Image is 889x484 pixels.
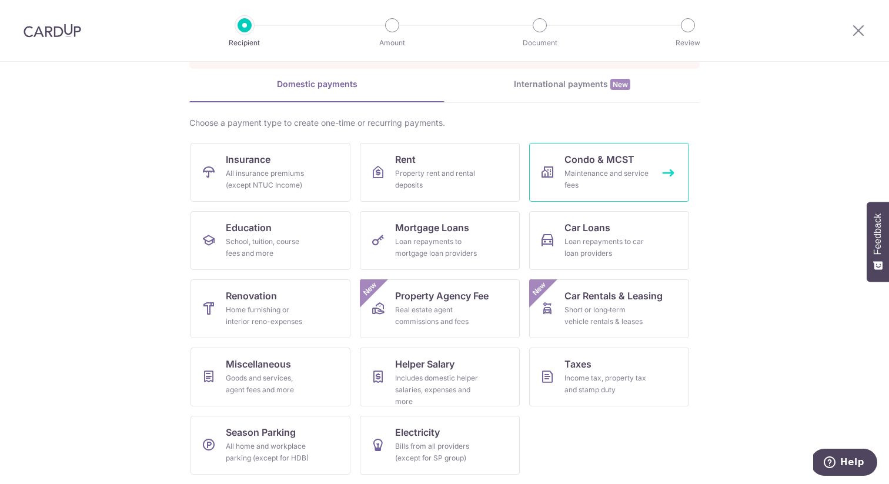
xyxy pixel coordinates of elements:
div: Loan repayments to car loan providers [564,236,649,259]
div: Includes domestic helper salaries, expenses and more [395,372,480,408]
span: Education [226,221,272,235]
span: Feedback [873,213,883,255]
span: Electricity [395,425,440,439]
div: Choose a payment type to create one-time or recurring payments. [189,117,700,129]
div: All home and workplace parking (except for HDB) [226,440,310,464]
p: Amount [349,37,436,49]
a: MiscellaneousGoods and services, agent fees and more [190,348,350,406]
p: Recipient [201,37,288,49]
span: New [610,79,630,90]
span: Season Parking [226,425,296,439]
a: Car Rentals & LeasingShort or long‑term vehicle rentals & leasesNew [529,279,689,338]
span: Helper Salary [395,357,454,371]
span: New [360,279,380,299]
a: Mortgage LoansLoan repayments to mortgage loan providers [360,211,520,270]
span: Car Loans [564,221,610,235]
div: Income tax, property tax and stamp duty [564,372,649,396]
div: Loan repayments to mortgage loan providers [395,236,480,259]
a: EducationSchool, tuition, course fees and more [190,211,350,270]
div: Bills from all providers (except for SP group) [395,440,480,464]
span: Mortgage Loans [395,221,469,235]
div: Property rent and rental deposits [395,168,480,191]
a: Season ParkingAll home and workplace parking (except for HDB) [190,416,350,475]
div: Maintenance and service fees [564,168,649,191]
div: Real estate agent commissions and fees [395,304,480,328]
div: Goods and services, agent fees and more [226,372,310,396]
span: Car Rentals & Leasing [564,289,663,303]
a: Condo & MCSTMaintenance and service fees [529,143,689,202]
a: ElectricityBills from all providers (except for SP group) [360,416,520,475]
span: Insurance [226,152,270,166]
a: Property Agency FeeReal estate agent commissions and feesNew [360,279,520,338]
div: Domestic payments [189,78,444,90]
a: RenovationHome furnishing or interior reno-expenses [190,279,350,338]
a: RentProperty rent and rental deposits [360,143,520,202]
span: Renovation [226,289,277,303]
img: CardUp [24,24,81,38]
a: Car LoansLoan repayments to car loan providers [529,211,689,270]
div: All insurance premiums (except NTUC Income) [226,168,310,191]
a: Helper SalaryIncludes domestic helper salaries, expenses and more [360,348,520,406]
p: Review [644,37,731,49]
span: Condo & MCST [564,152,634,166]
div: School, tuition, course fees and more [226,236,310,259]
span: Property Agency Fee [395,289,489,303]
a: TaxesIncome tax, property tax and stamp duty [529,348,689,406]
a: InsuranceAll insurance premiums (except NTUC Income) [190,143,350,202]
iframe: Opens a widget where you can find more information [813,449,877,478]
span: Taxes [564,357,591,371]
div: Short or long‑term vehicle rentals & leases [564,304,649,328]
span: Rent [395,152,416,166]
button: Feedback - Show survey [867,202,889,282]
div: Home furnishing or interior reno-expenses [226,304,310,328]
p: Document [496,37,583,49]
span: New [530,279,549,299]
div: International payments [444,78,700,91]
span: Miscellaneous [226,357,291,371]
